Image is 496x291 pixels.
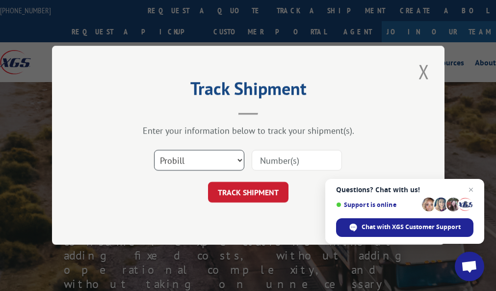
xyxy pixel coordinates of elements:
[455,252,484,281] a: Open chat
[101,125,395,137] div: Enter your information below to track your shipment(s).
[336,201,418,208] span: Support is online
[101,82,395,100] h2: Track Shipment
[416,58,432,85] button: Close modal
[208,182,288,203] button: TRACK SHIPMENT
[336,218,473,237] span: Chat with XGS Customer Support
[362,223,461,232] span: Chat with XGS Customer Support
[336,186,473,194] span: Questions? Chat with us!
[252,150,342,171] input: Number(s)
